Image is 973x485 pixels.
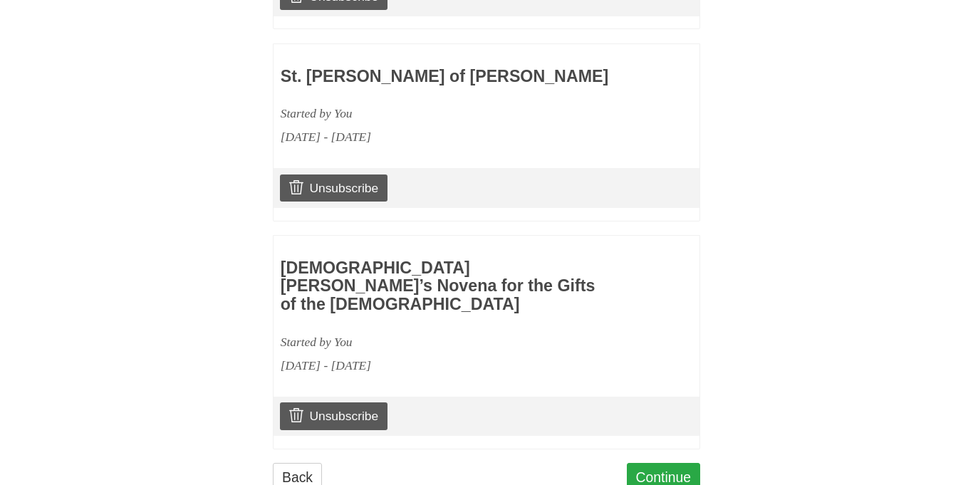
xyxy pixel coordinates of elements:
[281,125,610,149] div: [DATE] - [DATE]
[280,174,387,202] a: Unsubscribe
[281,68,610,86] h3: St. [PERSON_NAME] of [PERSON_NAME]
[281,354,610,377] div: [DATE] - [DATE]
[280,402,387,429] a: Unsubscribe
[281,330,610,354] div: Started by You
[281,259,610,314] h3: [DEMOGRAPHIC_DATA][PERSON_NAME]’s Novena for the Gifts of the [DEMOGRAPHIC_DATA]
[281,102,610,125] div: Started by You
